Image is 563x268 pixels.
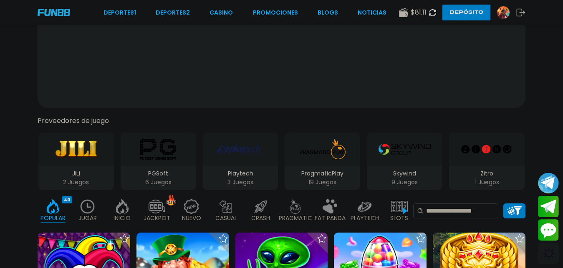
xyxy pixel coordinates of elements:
[156,8,190,17] a: Deportes2
[183,199,200,214] img: new_light.webp
[40,214,66,223] p: POPULAR
[446,132,528,191] button: Zitro
[215,214,237,223] p: CASUAL
[117,132,199,191] button: PGSoft
[218,199,235,214] img: casual_light.webp
[203,169,278,178] p: Playtech
[121,178,196,187] p: 6 Juegos
[367,169,442,178] p: Skywind
[38,169,114,178] p: JiLi
[442,5,490,20] button: Depósito
[364,132,446,191] button: Skywind
[538,243,559,264] div: Switch theme
[351,214,379,223] p: PLAYTECH
[166,194,176,205] img: hot
[358,8,386,17] a: NOTICIAS
[379,138,431,161] img: Skywind
[79,199,96,214] img: recent_light.webp
[449,178,525,187] p: 1 Juegos
[114,199,131,214] img: home_light.webp
[356,199,373,214] img: playtech_light.webp
[322,199,338,214] img: fat_panda_light.webp
[411,8,427,18] span: $ 81.11
[315,214,346,223] p: FAT PANDA
[538,219,559,241] button: Contact customer service
[38,178,114,187] p: 2 Juegos
[149,199,165,214] img: jackpot_light.webp
[121,169,196,178] p: PGSoft
[210,8,233,17] a: CASINO
[497,6,516,19] a: Avatar
[318,8,338,17] a: BLOGS
[285,178,360,187] p: 19 Juegos
[507,206,522,215] img: Platform Filter
[279,214,312,223] p: PRAGMATIC
[391,199,408,214] img: slots_light.webp
[114,214,131,223] p: INICIO
[217,138,264,161] img: Playtech
[253,8,298,17] a: Promociones
[62,196,72,203] div: 40
[367,178,442,187] p: 9 Juegos
[296,138,349,161] img: PragmaticPlay
[497,6,510,19] img: Avatar
[78,214,97,223] p: JUGAR
[38,9,70,16] img: Company Logo
[390,214,408,223] p: SLOTS
[285,169,360,178] p: PragmaticPlay
[199,132,282,191] button: Playtech
[50,138,102,161] img: JiLi
[251,214,270,223] p: CRASH
[38,116,109,125] button: Proveedores de juego
[203,178,278,187] p: 3 Juegos
[287,199,304,214] img: pragmatic_light.webp
[538,196,559,218] button: Join telegram
[460,138,513,161] img: Zitro
[449,169,525,178] p: Zitro
[45,199,61,214] img: popular_active.webp
[281,132,364,191] button: PragmaticPlay
[104,8,136,17] a: Deportes1
[35,132,117,191] button: JiLi
[144,214,170,223] p: JACKPOT
[132,138,184,161] img: PGSoft
[538,172,559,194] button: Join telegram channel
[252,199,269,214] img: crash_light.webp
[182,214,201,223] p: NUEVO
